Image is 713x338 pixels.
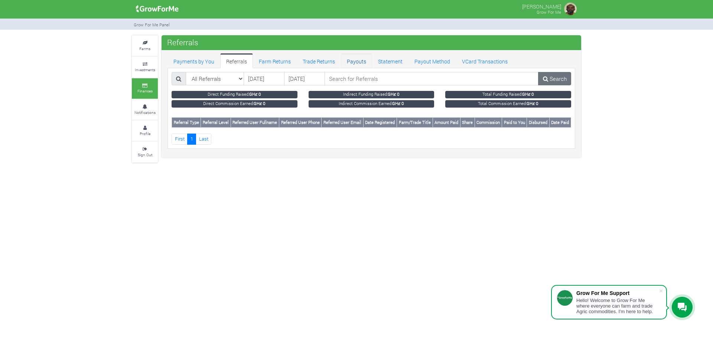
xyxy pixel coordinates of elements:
[254,101,266,106] b: GHȼ 0
[253,53,297,68] a: Farm Returns
[165,35,200,50] span: Referrals
[309,100,434,108] small: Indirect Commission Earned:
[249,91,261,97] b: GHȼ 0
[172,100,297,108] small: Direct Commission Earned:
[187,134,196,144] a: 1
[502,118,527,128] th: Paid to You
[231,118,279,128] th: Referred User Fullname
[284,72,325,85] input: DD/MM/YYYY
[527,118,549,128] th: Disbursed
[363,118,397,128] th: Date Registered
[138,152,152,157] small: Sign Out
[132,99,158,120] a: Notifications
[475,118,502,128] th: Commission
[445,100,571,108] small: Total Commission Earned:
[309,91,434,98] small: Indirect Funding Raised:
[137,88,153,93] small: Finances
[135,67,155,72] small: Investments
[549,118,571,128] th: Date Paid
[172,118,201,128] th: Referral Type
[134,110,156,115] small: Notifications
[445,91,571,98] small: Total Funding Raised:
[397,118,433,128] th: Farm/Trade Title
[196,134,211,144] a: Last
[132,142,158,162] a: Sign Out
[244,72,284,85] input: DD/MM/YYYY
[140,131,150,136] small: Profile
[433,118,460,128] th: Amount Paid
[538,72,571,85] a: Search
[133,1,181,16] img: growforme image
[388,91,400,97] b: GHȼ 0
[408,53,456,68] a: Payout Method
[522,91,534,97] b: GHȼ 0
[297,53,341,68] a: Trade Returns
[167,53,220,68] a: Payments by You
[537,9,561,15] small: Grow For Me
[460,118,475,128] th: Share
[341,53,372,68] a: Payouts
[132,121,158,141] a: Profile
[322,118,363,128] th: Referred User Email
[392,101,404,106] b: GHȼ 0
[201,118,231,128] th: Referral Level
[132,78,158,99] a: Finances
[563,1,578,16] img: growforme image
[325,72,538,85] input: Search for Referrals
[220,53,253,68] a: Referrals
[172,134,571,144] nav: Page Navigation
[172,91,297,98] small: Direct Funding Raised:
[132,57,158,77] a: Investments
[372,53,408,68] a: Statement
[139,46,150,51] small: Farms
[132,36,158,56] a: Farms
[279,118,322,128] th: Referred User Phone
[576,298,659,314] div: Hello! Welcome to Grow For Me where everyone can farm and trade Agric commodities. I'm here to help.
[172,134,188,144] a: First
[456,53,514,68] a: VCard Transactions
[527,101,538,106] b: GHȼ 0
[134,22,170,27] small: Grow For Me Panel
[522,1,561,10] p: [PERSON_NAME]
[576,290,659,296] div: Grow For Me Support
